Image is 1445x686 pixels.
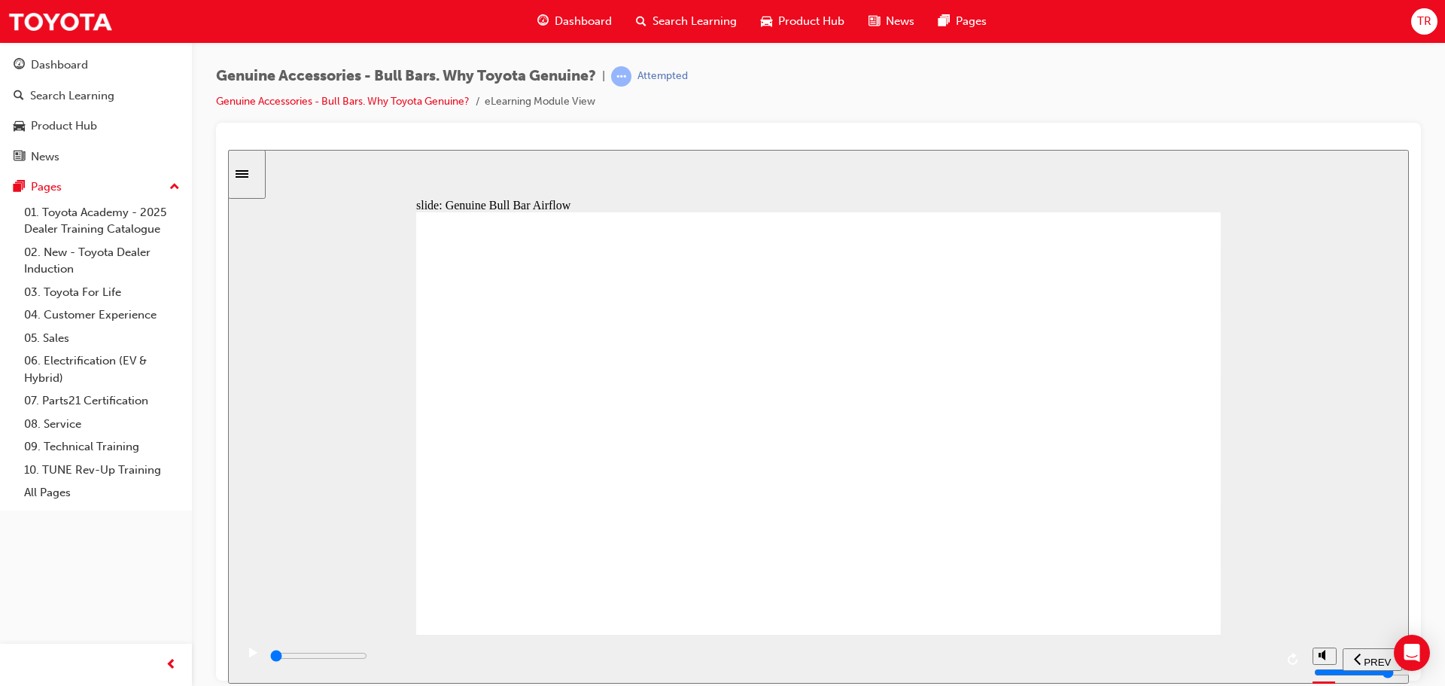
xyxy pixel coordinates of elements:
span: | [602,68,605,85]
input: slide progress [42,500,139,512]
span: Dashboard [555,13,612,30]
span: guage-icon [537,12,549,31]
div: Search Learning [30,87,114,105]
a: 03. Toyota For Life [18,281,186,304]
span: news-icon [869,12,880,31]
span: pages-icon [938,12,950,31]
button: volume [1085,498,1109,515]
div: Product Hub [31,117,97,135]
div: misc controls [1085,485,1107,534]
div: News [31,148,59,166]
a: 09. Technical Training [18,435,186,459]
a: All Pages [18,481,186,505]
a: 08. Service [18,413,186,436]
button: replay [1054,498,1077,521]
a: car-iconProduct Hub [749,6,856,37]
button: play/pause [8,497,33,523]
img: Trak [8,5,113,38]
a: 04. Customer Experience [18,303,186,327]
a: news-iconNews [856,6,926,37]
nav: slide navigation [1115,485,1174,534]
span: Genuine Accessories - Bull Bars. Why Toyota Genuine? [216,68,596,85]
a: Genuine Accessories - Bull Bars. Why Toyota Genuine? [216,95,470,108]
a: 02. New - Toyota Dealer Induction [18,241,186,281]
button: DashboardSearch LearningProduct HubNews [6,48,186,173]
a: pages-iconPages [926,6,999,37]
span: news-icon [14,151,25,164]
a: Product Hub [6,112,186,140]
input: volume [1086,517,1183,529]
span: News [886,13,914,30]
button: previous [1115,498,1174,521]
a: search-iconSearch Learning [624,6,749,37]
button: Pages [6,173,186,201]
button: TR [1411,8,1437,35]
span: Product Hub [778,13,844,30]
span: prev-icon [166,656,177,675]
a: 07. Parts21 Certification [18,389,186,413]
span: pages-icon [14,181,25,194]
span: TR [1417,13,1431,30]
a: 10. TUNE Rev-Up Training [18,459,186,482]
a: Search Learning [6,82,186,110]
a: News [6,143,186,171]
li: eLearning Module View [485,93,595,111]
span: search-icon [14,90,24,103]
div: Pages [31,178,62,196]
div: Attempted [637,69,688,84]
a: 05. Sales [18,327,186,350]
span: Pages [956,13,987,30]
span: search-icon [636,12,646,31]
span: PREV [1136,507,1163,518]
span: car-icon [761,12,772,31]
a: guage-iconDashboard [525,6,624,37]
a: 06. Electrification (EV & Hybrid) [18,349,186,389]
span: guage-icon [14,59,25,72]
span: up-icon [169,178,180,197]
a: Dashboard [6,51,186,79]
div: Open Intercom Messenger [1394,635,1430,671]
div: Dashboard [31,56,88,74]
span: Search Learning [653,13,737,30]
span: learningRecordVerb_ATTEMPT-icon [611,66,631,87]
div: playback controls [8,485,1077,534]
a: 01. Toyota Academy - 2025 Dealer Training Catalogue [18,201,186,241]
span: car-icon [14,120,25,133]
